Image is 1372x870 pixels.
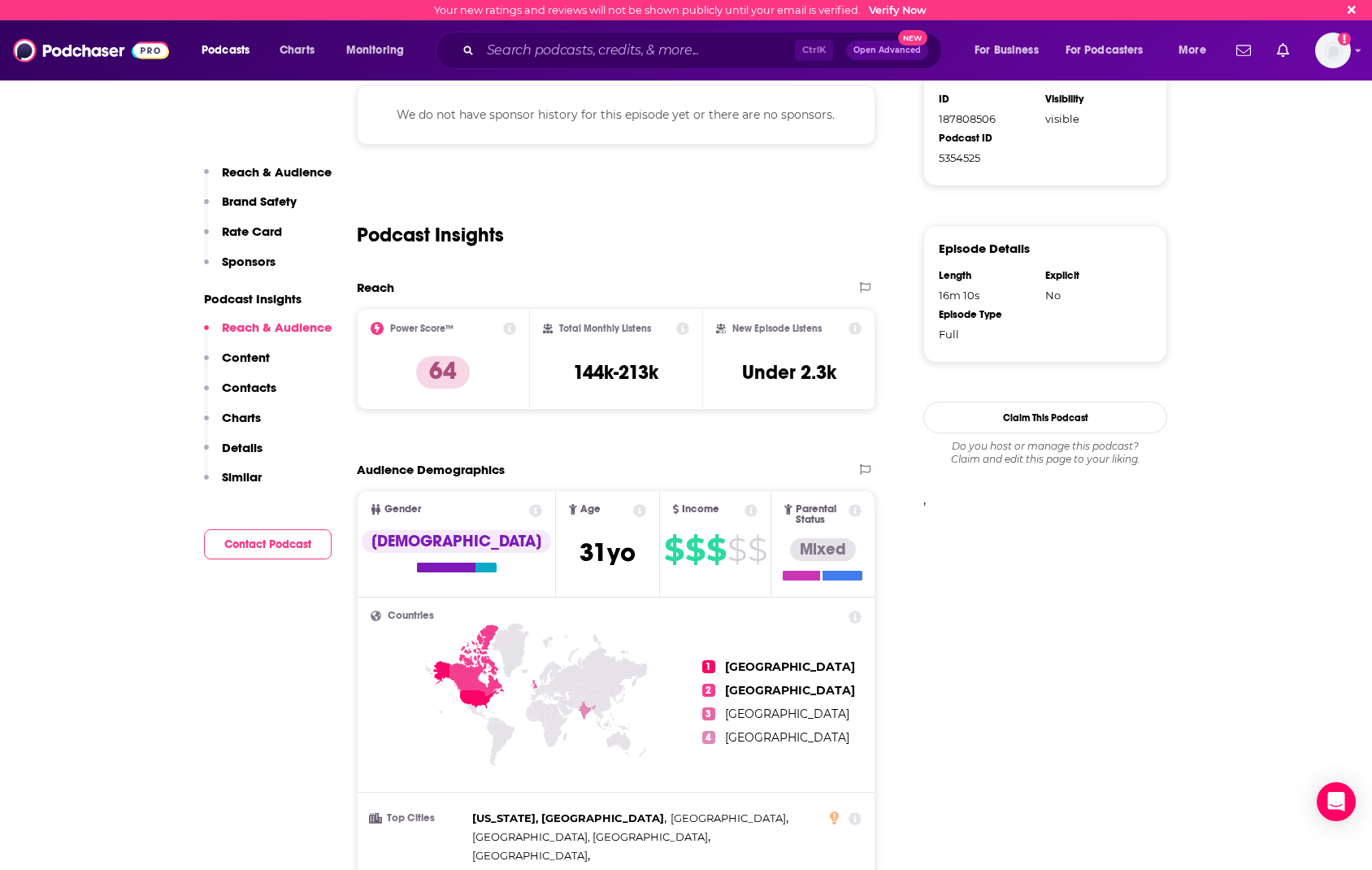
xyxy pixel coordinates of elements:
div: 5354525 [939,151,1035,164]
h2: Reach [357,280,394,295]
p: Charts [222,410,261,425]
h2: Audience Demographics [357,462,505,477]
span: [US_STATE], [GEOGRAPHIC_DATA] [472,811,664,824]
div: ID [939,93,1035,106]
button: Contact Podcast [204,529,332,559]
button: open menu [190,37,271,63]
span: [GEOGRAPHIC_DATA] [725,730,849,745]
button: open menu [963,37,1059,63]
h2: Total Monthly Listens [559,323,651,334]
button: Similar [204,469,262,499]
p: Content [222,350,270,365]
button: Reach & Audience [204,320,332,350]
p: Sponsors [222,254,276,269]
button: Sponsors [204,254,276,284]
div: 16m 10s [939,289,1035,302]
span: 2 [702,684,715,697]
span: 31 yo [580,537,636,568]
span: Charts [280,39,315,62]
h3: Under 2.3k [742,360,836,385]
span: $ [748,537,766,563]
span: [GEOGRAPHIC_DATA] [725,707,849,721]
div: 187808506 [939,112,1035,125]
button: Details [204,440,263,470]
button: Content [204,350,270,380]
button: Open AdvancedNew [846,41,928,60]
span: , [671,809,788,828]
button: open menu [335,37,425,63]
span: $ [685,537,705,563]
div: Visibility [1045,93,1141,106]
span: 4 [702,731,715,744]
button: open menu [1167,37,1227,63]
button: Show profile menu [1315,33,1351,68]
input: Search podcasts, credits, & more... [480,37,795,63]
button: Rate Card [204,224,282,254]
span: Podcasts [202,39,250,62]
span: For Podcasters [1066,39,1144,62]
span: $ [664,537,684,563]
button: open menu [1055,37,1167,63]
p: Brand Safety [222,194,297,209]
span: More [1179,39,1206,62]
div: Explicit [1045,269,1141,282]
p: 64 [416,356,470,389]
button: Reach & Audience [204,164,332,194]
span: 3 [702,707,715,720]
button: Claim This Podcast [923,402,1167,433]
svg: Email not verified [1338,33,1351,46]
span: New [898,30,927,46]
span: Do you host or manage this podcast? [923,440,1167,453]
button: Contacts [204,380,276,410]
h2: Podcast Insights [357,223,504,247]
span: Countries [388,611,434,621]
span: For Business [975,39,1039,62]
div: No [1045,289,1141,302]
h3: Episode Details [939,241,1030,256]
div: Claim and edit this page to your liking. [923,440,1167,466]
span: [GEOGRAPHIC_DATA] [472,849,588,862]
h2: New Episode Listens [732,323,822,334]
img: User Profile [1315,33,1351,68]
a: Verify Now [869,4,927,16]
div: visible [1045,112,1141,125]
span: $ [727,537,746,563]
span: Gender [384,504,421,515]
a: Show notifications dropdown [1270,37,1296,64]
div: Episode Type [939,308,1035,321]
div: Your new ratings and reviews will not be shown publicly until your email is verified. [434,4,927,16]
h2: Power Score™ [390,323,454,334]
button: Brand Safety [204,194,297,224]
div: Full [939,328,1035,341]
div: Open Intercom Messenger [1317,782,1356,821]
button: Charts [204,410,261,440]
span: Parental Status [796,504,846,525]
span: [GEOGRAPHIC_DATA] [725,683,855,698]
h3: Top Cities [371,813,466,824]
p: Details [222,440,263,455]
span: Age [580,504,601,515]
span: Monitoring [346,39,404,62]
a: Charts [269,37,324,63]
img: Podchaser - Follow, Share and Rate Podcasts [13,35,169,66]
div: Mixed [790,538,856,561]
span: $ [706,537,726,563]
a: Show notifications dropdown [1230,37,1257,64]
span: Logged in as Citichaser [1315,33,1351,68]
p: Reach & Audience [222,320,332,335]
div: Search podcasts, credits, & more... [451,32,957,69]
p: Podcast Insights [204,291,332,307]
span: Ctrl K [795,40,833,61]
span: Income [682,504,719,515]
span: [GEOGRAPHIC_DATA] [725,659,855,674]
p: Similar [222,469,262,485]
div: Podcast ID [939,132,1035,145]
p: We do not have sponsor history for this episode yet or there are no sponsors. [377,106,855,124]
p: Reach & Audience [222,164,332,180]
p: Contacts [222,380,276,395]
span: , [472,828,710,846]
p: Rate Card [222,224,282,239]
div: Length [939,269,1035,282]
h3: 144k-213k [573,360,658,385]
